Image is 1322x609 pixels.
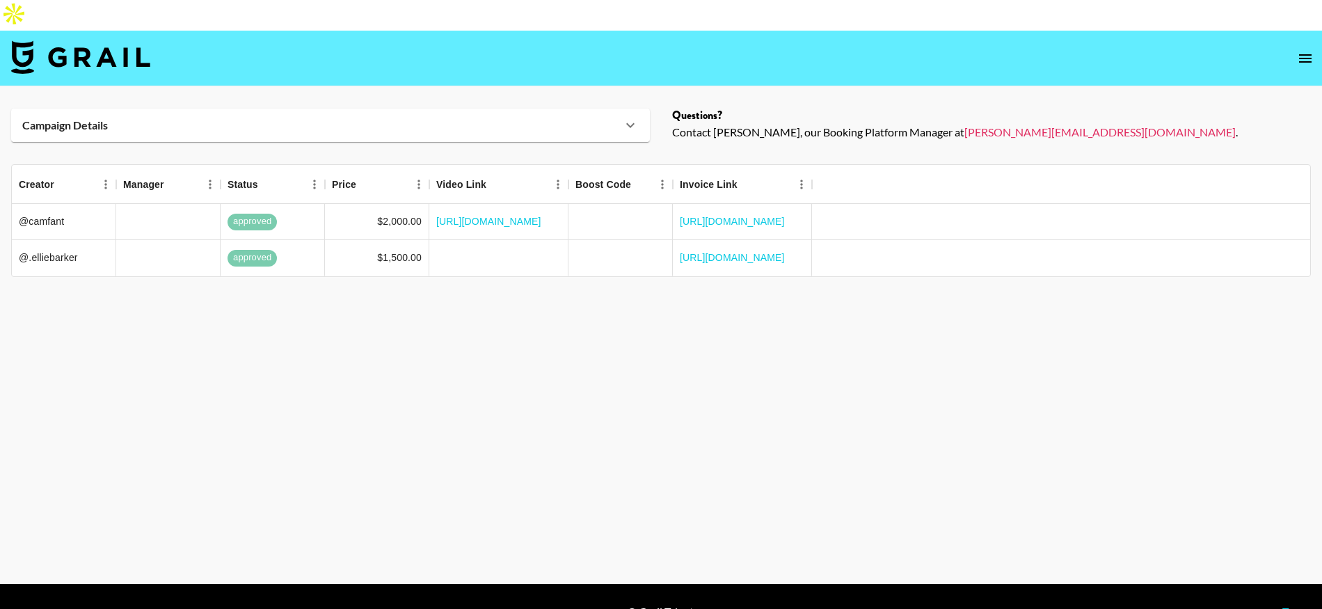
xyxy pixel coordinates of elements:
div: Campaign Details [11,109,650,142]
button: Sort [738,175,757,194]
button: Menu [408,174,429,195]
a: [URL][DOMAIN_NAME] [436,214,541,228]
div: Boost Code [575,165,631,204]
button: Menu [791,174,812,195]
div: Invoice Link [673,165,812,204]
strong: Campaign Details [22,118,108,132]
div: Contact [PERSON_NAME], our Booking Platform Manager at . [672,125,1311,139]
button: Sort [356,175,376,194]
div: Invoice Link [680,165,738,204]
div: @camfant [12,204,116,240]
button: Menu [652,174,673,195]
div: Video Link [429,165,568,204]
div: Questions? [672,109,1311,122]
button: Sort [54,175,74,194]
img: Grail Talent [11,40,150,74]
div: Video Link [436,165,486,204]
span: approved [228,215,277,228]
div: $1,500.00 [377,251,422,264]
button: Menu [95,174,116,195]
div: Status [228,165,258,204]
button: Sort [258,175,278,194]
a: [PERSON_NAME][EMAIL_ADDRESS][DOMAIN_NAME] [964,125,1236,139]
div: Creator [12,165,116,204]
div: Manager [123,165,164,204]
button: open drawer [1291,45,1319,72]
button: Sort [631,175,651,194]
span: approved [228,251,277,264]
a: [URL][DOMAIN_NAME] [680,251,785,264]
div: Price [332,165,356,204]
button: Menu [200,174,221,195]
button: Sort [164,175,184,194]
div: Manager [116,165,221,204]
button: Sort [486,175,506,194]
div: Status [221,165,325,204]
a: [URL][DOMAIN_NAME] [680,214,785,228]
iframe: Drift Widget Chat Controller [1252,539,1305,592]
div: $2,000.00 [377,214,422,228]
button: Menu [304,174,325,195]
div: Creator [19,165,54,204]
div: @.elliebarker [12,240,116,276]
div: Boost Code [568,165,673,204]
button: Menu [548,174,568,195]
div: Price [325,165,429,204]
